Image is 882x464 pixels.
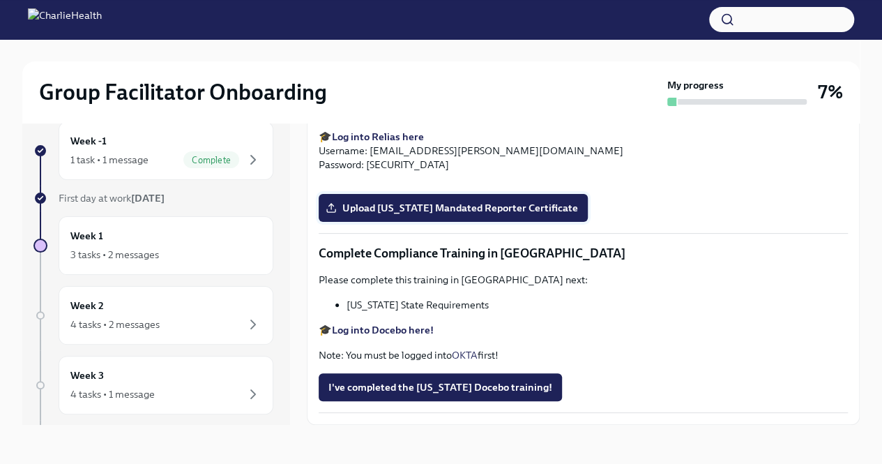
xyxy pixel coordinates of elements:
a: Week -11 task • 1 messageComplete [33,121,273,180]
strong: My progress [667,78,724,92]
a: Week 34 tasks • 1 message [33,356,273,414]
p: Complete Compliance Training in [GEOGRAPHIC_DATA] [319,245,848,262]
div: 3 tasks • 2 messages [70,248,159,262]
a: Week 24 tasks • 2 messages [33,286,273,345]
p: 🎓 Username: [EMAIL_ADDRESS][PERSON_NAME][DOMAIN_NAME] Password: [SECURITY_DATA] [319,130,848,172]
a: Log into Docebo here! [332,324,434,336]
h6: Week 3 [70,368,104,383]
a: First day at work[DATE] [33,191,273,205]
img: CharlieHealth [28,8,102,31]
p: Please complete this training in [GEOGRAPHIC_DATA] next: [319,273,848,287]
h6: Week 2 [70,298,104,313]
h6: Week 1 [70,228,103,244]
h2: Group Facilitator Onboarding [39,78,327,106]
a: OKTA [452,349,478,361]
strong: [DATE] [131,192,165,204]
span: Upload [US_STATE] Mandated Reporter Certificate [328,201,578,215]
span: I've completed the [US_STATE] Docebo training! [328,380,552,394]
label: Upload [US_STATE] Mandated Reporter Certificate [319,194,588,222]
li: [US_STATE] State Requirements [347,298,848,312]
button: I've completed the [US_STATE] Docebo training! [319,373,562,401]
a: Log into Relias here [332,130,424,143]
div: 1 task • 1 message [70,153,149,167]
span: Complete [183,155,239,165]
h6: Week -1 [70,133,107,149]
div: 4 tasks • 2 messages [70,317,160,331]
span: First day at work [59,192,165,204]
p: 🎓 [319,323,848,337]
div: 4 tasks • 1 message [70,387,155,401]
a: Week 13 tasks • 2 messages [33,216,273,275]
h3: 7% [818,80,843,105]
p: Note: You must be logged into first! [319,348,848,362]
